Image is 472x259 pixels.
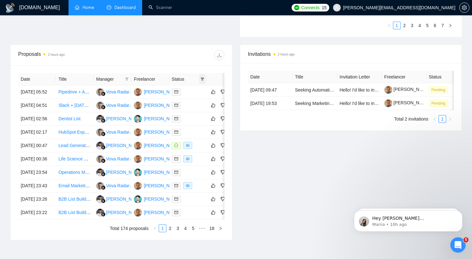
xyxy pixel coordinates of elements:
[56,99,93,112] td: Slack + Monday.com Automation Strategist (Audit + Implementation)
[96,182,104,190] img: VR
[394,115,428,123] li: Total 2 invitations
[221,103,225,108] span: dislike
[96,101,104,109] img: VR
[58,156,170,161] a: Life Science RFP for Web Design, Branding & Marketing
[214,53,224,58] span: download
[190,225,197,232] a: 5
[134,116,180,121] a: MS[PERSON_NAME]
[134,209,142,217] img: IM
[166,225,174,232] li: 2
[110,225,149,232] li: Total 174 proposals
[385,22,393,29] button: left
[221,89,225,94] span: dislike
[101,185,105,190] img: gigradar-bm.png
[293,71,337,83] th: Title
[101,132,105,136] img: gigradar-bm.png
[134,182,142,190] img: IM
[248,71,293,83] th: Date
[174,117,178,121] span: mail
[106,169,143,176] div: [PERSON_NAME]
[151,225,159,232] button: left
[28,25,110,30] p: Message from Mariia, sent 10h ago
[149,5,172,10] a: searchScanner
[96,143,143,148] a: RT[PERSON_NAME]
[107,5,111,10] span: dashboard
[144,142,180,149] div: [PERSON_NAME]
[18,206,56,219] td: [DATE] 23:22
[18,152,56,166] td: [DATE] 00:36
[96,210,143,215] a: RT[PERSON_NAME]
[219,182,227,189] button: dislike
[424,22,431,29] li: 5
[134,128,142,136] img: IM
[96,116,143,121] a: RT[PERSON_NAME]
[219,195,227,203] button: dislike
[431,115,439,123] li: Previous Page
[429,87,451,92] a: Pending
[144,209,180,216] div: [PERSON_NAME]
[134,89,180,94] a: IM[PERSON_NAME]
[197,225,207,232] li: Next 5 Pages
[96,129,129,134] a: VRVova Radar
[174,225,182,232] li: 3
[446,115,454,123] li: Next Page
[211,129,215,135] span: like
[448,24,452,27] span: right
[384,99,392,107] img: c1cg8UpLHf-UlWaObmzqfpQt24Xa_1Qu10C60FTMoMCyHQd4Wb8jLW7n6ET5gBWZPC
[448,117,452,121] span: right
[56,139,93,152] td: Lead Generation expert plus an automation Specialist – (Lead Gen + CRM + Email + Social Systems)
[429,100,448,107] span: Pending
[209,182,217,189] button: like
[447,22,454,29] button: right
[167,225,174,232] a: 2
[382,71,426,83] th: Freelancer
[96,155,104,163] img: VR
[134,101,142,109] img: IM
[294,5,299,10] img: upwork-logo.png
[134,143,180,148] a: IM[PERSON_NAME]
[207,225,216,232] a: 18
[134,196,180,201] a: MS[PERSON_NAME]
[384,87,430,92] a: [PERSON_NAME]
[219,88,227,96] button: dislike
[18,99,56,112] td: [DATE] 04:51
[101,105,105,109] img: gigradar-bm.png
[106,88,129,95] div: Vova Radar
[199,74,206,84] span: filter
[125,77,129,81] span: filter
[460,5,469,10] span: setting
[197,225,207,232] span: •••
[18,126,56,139] td: [DATE] 02:17
[209,168,217,176] button: like
[439,115,446,122] a: 1
[101,159,105,163] img: gigradar-bm.png
[200,77,204,81] span: filter
[214,50,224,60] button: download
[101,145,105,150] img: gigradar-bm.png
[144,196,180,203] div: [PERSON_NAME]
[134,142,142,150] img: IM
[189,225,197,232] li: 5
[106,129,129,136] div: Vova Radar
[219,101,227,109] button: dislike
[106,102,129,109] div: Vova Radar
[144,169,180,176] div: [PERSON_NAME]
[211,156,215,161] span: like
[393,22,400,29] a: 1
[409,22,416,29] a: 3
[221,183,225,188] span: dislike
[295,87,426,93] a: Seeking Automation & AI Platform Leaders – Paid Research Study
[96,128,104,136] img: VR
[18,179,56,193] td: [DATE] 23:43
[56,179,93,193] td: Email Marketing Lead
[401,22,408,29] li: 2
[58,183,101,188] a: Email Marketing Lead
[174,184,178,188] span: mail
[144,115,180,122] div: [PERSON_NAME]
[211,196,215,202] span: like
[322,4,327,11] span: 15
[134,168,142,176] img: MS
[182,225,189,232] li: 4
[209,115,217,122] button: like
